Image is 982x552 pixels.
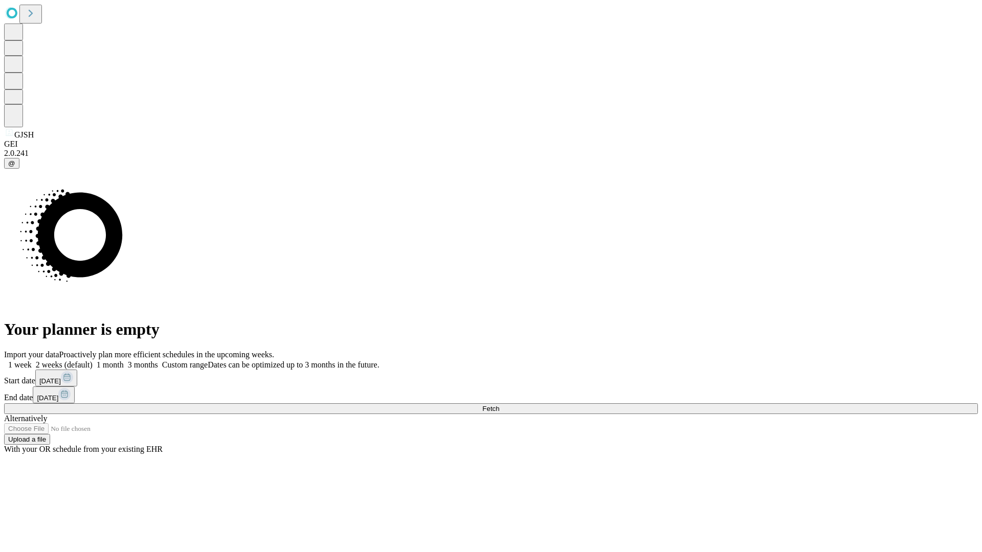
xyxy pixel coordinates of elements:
button: [DATE] [33,386,75,403]
span: Fetch [482,405,499,412]
span: Proactively plan more efficient schedules in the upcoming weeks. [59,350,274,359]
span: Custom range [162,360,208,369]
span: GJSH [14,130,34,139]
span: 2 weeks (default) [36,360,93,369]
span: Alternatively [4,414,47,423]
button: Upload a file [4,434,50,445]
span: 1 week [8,360,32,369]
span: Import your data [4,350,59,359]
span: [DATE] [37,394,58,402]
span: Dates can be optimized up to 3 months in the future. [208,360,379,369]
button: Fetch [4,403,978,414]
button: [DATE] [35,370,77,386]
h1: Your planner is empty [4,320,978,339]
div: 2.0.241 [4,149,978,158]
span: [DATE] [39,377,61,385]
div: End date [4,386,978,403]
div: Start date [4,370,978,386]
div: GEI [4,140,978,149]
span: With your OR schedule from your existing EHR [4,445,163,453]
span: 3 months [128,360,158,369]
span: 1 month [97,360,124,369]
span: @ [8,159,15,167]
button: @ [4,158,19,169]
